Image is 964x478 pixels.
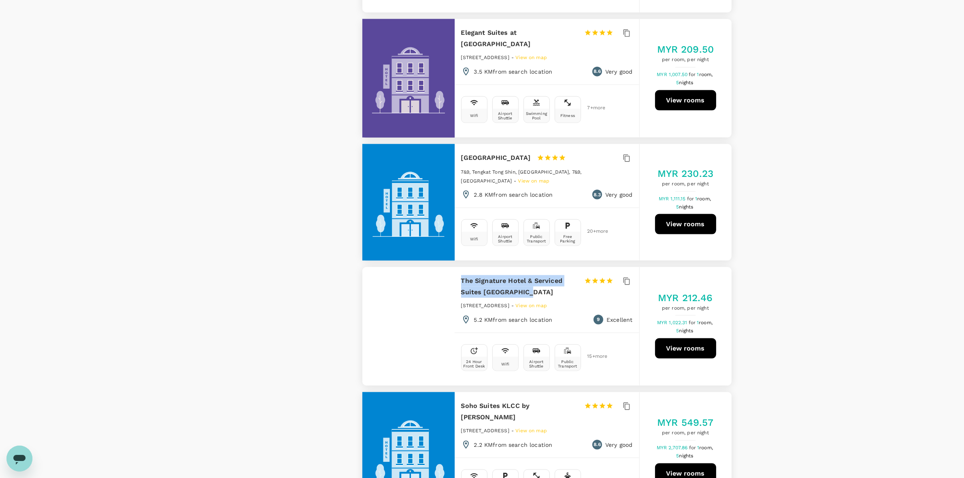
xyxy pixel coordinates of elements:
div: 24 Hour Front Desk [463,359,485,368]
p: 3.5 KM from search location [474,68,553,76]
span: 7&9, Tengkat Tong Shin, [GEOGRAPHIC_DATA], 7&9, [GEOGRAPHIC_DATA] [461,169,582,184]
span: - [511,303,515,308]
span: per room, per night [658,180,714,188]
span: MYR 1,111.15 [659,196,687,202]
span: View on map [515,55,547,60]
span: 1 [697,445,714,450]
span: - [511,55,515,60]
span: room, [699,445,713,450]
span: MYR 1,022.31 [657,320,689,325]
span: nights [679,453,694,459]
span: for [689,320,697,325]
span: room, [697,196,711,202]
span: per room, per night [657,429,714,437]
div: Public Transport [557,359,579,368]
span: - [514,178,518,184]
span: room, [699,72,713,77]
p: Excellent [606,316,632,324]
span: 8.6 [594,441,600,449]
span: MYR 1,007.50 [657,72,689,77]
span: 5 [676,453,694,459]
div: Wifi [501,362,510,366]
div: Fitness [560,113,575,118]
span: MYR 2,707.86 [657,445,689,450]
iframe: Button to launch messaging window [6,446,32,472]
div: Swimming Pool [526,111,548,120]
span: View on map [518,178,550,184]
button: View rooms [655,214,716,234]
span: 5 [676,204,694,210]
p: Very good [605,441,632,449]
span: for [689,72,697,77]
a: View on map [515,302,547,308]
div: Public Transport [526,234,548,243]
h6: Soho Suites KLCC by [PERSON_NAME] [461,400,578,423]
span: for [687,196,695,202]
h6: The Signature Hotel & Serviced Suites [GEOGRAPHIC_DATA] [461,275,578,298]
span: View on map [515,428,547,433]
p: Very good [605,191,632,199]
span: nights [679,80,694,85]
div: Airport Shuttle [494,111,517,120]
h6: [GEOGRAPHIC_DATA] [461,152,531,164]
span: 15 + more [587,354,600,359]
span: 1 [697,72,714,77]
span: [STREET_ADDRESS] [461,55,509,60]
span: nights [679,328,694,334]
button: View rooms [655,338,716,359]
span: 20 + more [587,229,600,234]
h5: MYR 212.46 [658,291,713,304]
span: View on map [515,303,547,308]
a: View on map [515,427,547,433]
span: [STREET_ADDRESS] [461,428,509,433]
span: 7 + more [587,105,600,110]
h5: MYR 230.23 [658,167,714,180]
h5: MYR 209.50 [657,43,714,56]
span: 8.3 [594,191,600,199]
a: View on map [515,54,547,60]
h6: Elegant Suites at [GEOGRAPHIC_DATA] [461,27,578,50]
span: room, [699,320,713,325]
span: 9 [597,316,600,324]
span: 1 [695,196,712,202]
span: 5 [676,328,694,334]
span: - [511,428,515,433]
span: for [689,445,697,450]
button: View rooms [655,90,716,110]
div: Airport Shuttle [494,234,517,243]
div: Wifi [470,113,479,118]
h5: MYR 549.57 [657,416,714,429]
span: per room, per night [657,56,714,64]
span: 1 [697,320,714,325]
a: View on map [518,177,550,184]
span: 8.6 [594,68,600,76]
span: 5 [676,80,694,85]
p: 5.2 KM from search location [474,316,553,324]
span: nights [679,204,694,210]
p: 2.8 KM from search location [474,191,553,199]
div: Free Parking [557,234,579,243]
div: Wifi [470,237,479,241]
p: Very good [605,68,632,76]
span: per room, per night [658,304,713,312]
p: 2.2 KM from search location [474,441,553,449]
span: [STREET_ADDRESS] [461,303,509,308]
div: Airport Shuttle [526,359,548,368]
